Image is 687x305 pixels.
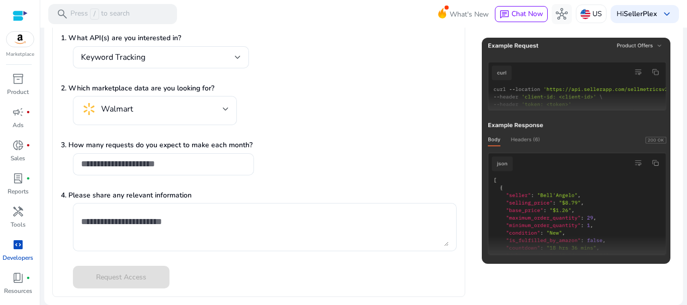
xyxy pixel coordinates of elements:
span: chat [499,10,509,20]
button: hub [552,4,572,24]
span: lab_profile [12,172,24,184]
p: Tools [11,220,26,229]
p: US [592,5,602,23]
img: amazon.svg [7,32,34,47]
p: Reports [8,187,29,196]
p: Hi [617,11,657,18]
p: 3. How many requests do you expect to make each month? [61,140,457,150]
span: What's New [450,6,489,23]
img: walmart.svg [81,101,97,117]
p: 2. Which marketplace data are you looking for? [61,83,457,93]
span: fiber_manual_record [26,110,30,114]
h4: Keyword Tracking [81,52,145,62]
span: fiber_manual_record [26,143,30,147]
span: campaign [12,106,24,118]
p: Resources [4,286,32,295]
p: Ads [13,121,24,130]
b: SellerPlex [624,9,657,19]
img: us.svg [580,9,590,19]
span: donut_small [12,139,24,151]
span: / [90,9,99,20]
span: inventory_2 [12,73,24,85]
span: keyboard_arrow_down [661,8,673,20]
p: Developers [3,253,33,262]
p: 4. Please share any relevant information [61,190,457,200]
span: fiber_manual_record [26,276,30,280]
p: Sales [11,154,25,163]
p: Press to search [70,9,130,20]
span: fiber_manual_record [26,176,30,180]
span: Chat Now [511,9,543,19]
p: 1. What API(s) are you interested in? [61,33,457,43]
span: hub [556,8,568,20]
p: Marketplace [6,51,34,58]
span: search [56,8,68,20]
button: chatChat Now [495,6,548,22]
span: code_blocks [12,239,24,251]
h4: Walmart [101,104,133,114]
p: Product [7,87,29,96]
span: handyman [12,206,24,218]
span: book_4 [12,272,24,284]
